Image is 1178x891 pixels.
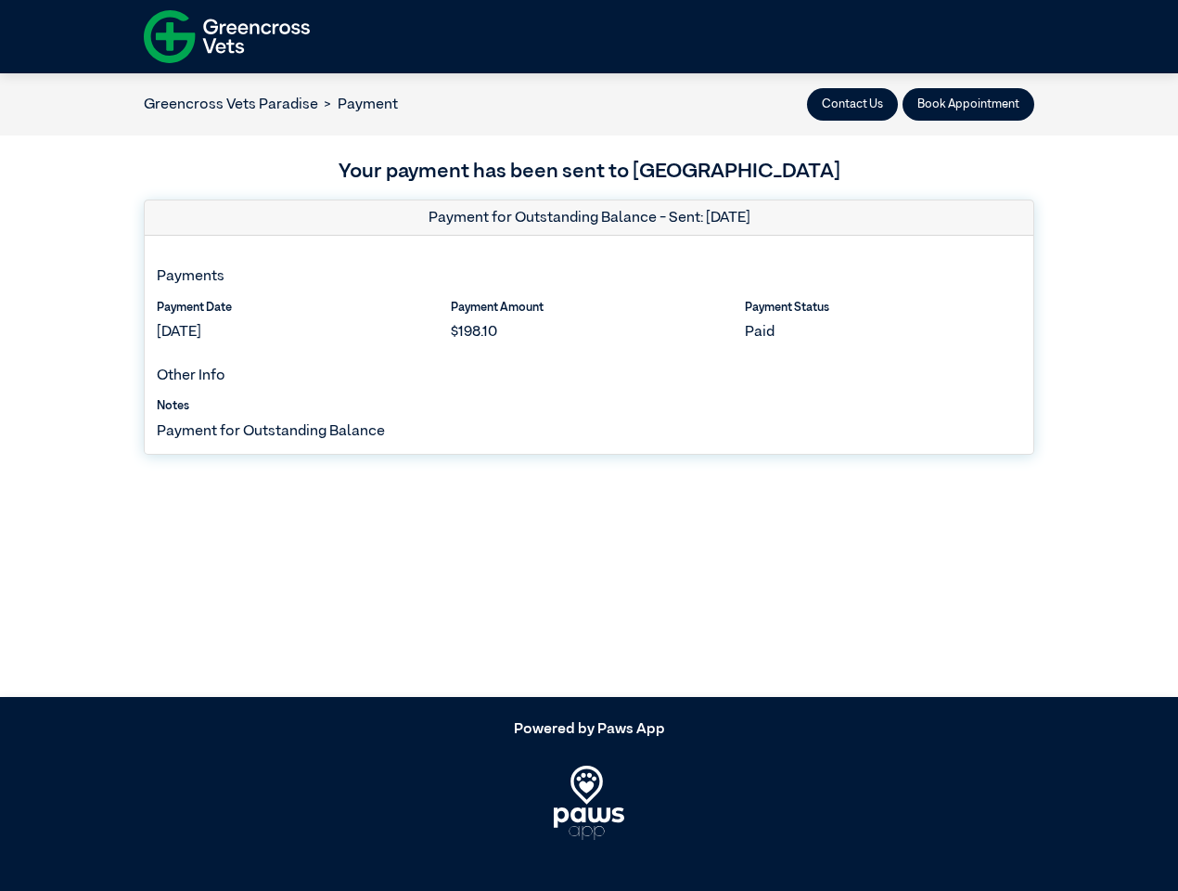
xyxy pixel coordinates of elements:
span: Paid [745,325,775,340]
img: PawsApp [554,766,625,840]
span: Payment for Outstanding Balance [157,424,385,439]
label: Payment Status [745,299,1021,316]
button: Book Appointment [903,88,1034,121]
nav: breadcrumb [144,94,398,116]
label: Payment Amount [451,299,727,316]
span: Payment for Outstanding Balance - Sent: [DATE] [429,211,750,226]
span: $198.10 [451,325,497,340]
a: Greencross Vets Paradise [144,97,318,112]
img: f-logo [144,5,310,69]
span: [DATE] [157,325,201,340]
h4: Other Info [157,368,1021,385]
h5: Powered by Paws App [144,721,1034,739]
li: Payment [318,94,398,116]
h4: Payments [157,268,1021,286]
button: Contact Us [807,88,898,121]
label: Notes [157,397,1021,415]
h3: Your payment has been sent to [GEOGRAPHIC_DATA] [144,157,1034,188]
label: Payment Date [157,299,433,316]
